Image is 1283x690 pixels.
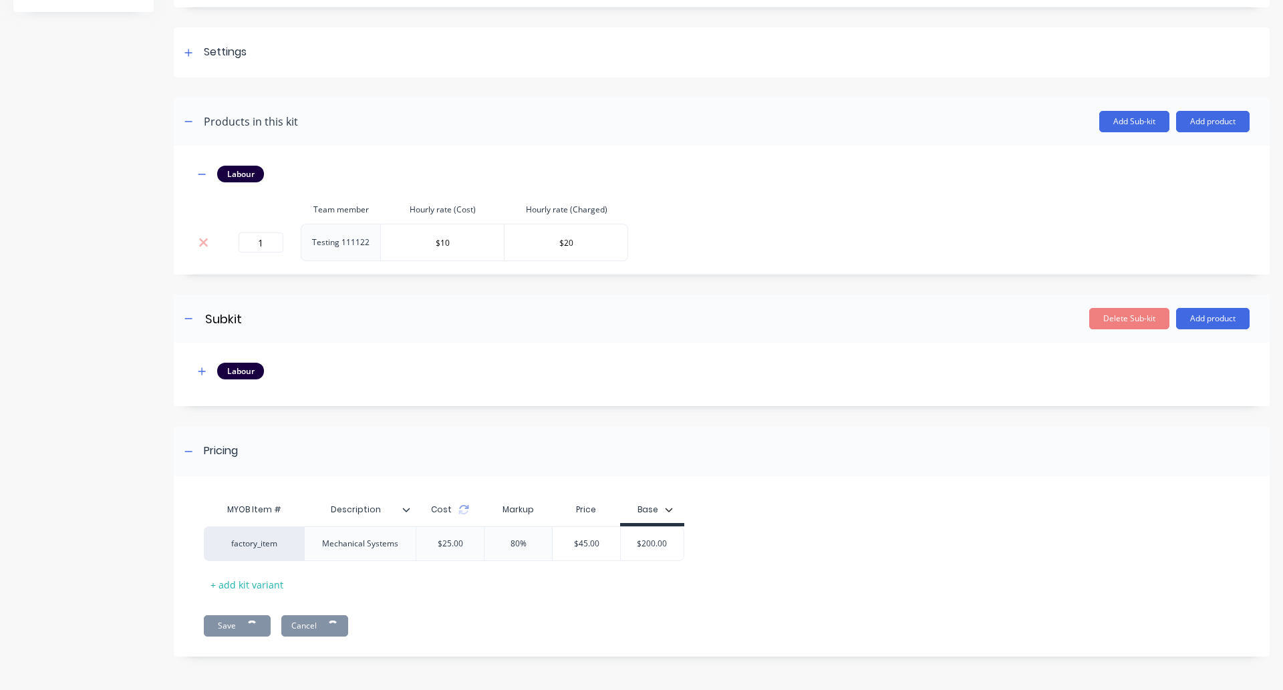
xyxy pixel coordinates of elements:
[484,496,552,523] div: Markup
[217,363,264,379] div: Labour
[217,166,264,182] div: Labour
[204,496,304,523] div: MYOB Item #
[204,114,298,130] div: Products in this kit
[381,232,504,252] input: $0.0000
[619,527,686,560] div: $200.00
[431,504,452,516] span: Cost
[505,196,628,224] th: Hourly rate (Charged)
[218,538,291,550] div: factory_item
[1176,308,1250,329] button: Add product
[301,196,381,224] th: Team member
[505,232,627,252] input: $0.0000
[1099,111,1169,132] button: Add Sub-kit
[304,493,408,526] div: Description
[637,504,658,516] div: Base
[204,309,440,329] input: Enter sub-kit name
[304,496,416,523] div: Description
[311,535,409,552] div: Mechanical Systems
[204,574,290,595] div: + add kit variant
[552,496,620,523] div: Price
[239,232,283,252] input: 0
[416,496,484,523] div: Cost
[381,196,505,224] th: Hourly rate (Cost)
[484,527,552,560] div: 80%
[281,615,348,637] button: Cancel
[1089,308,1169,329] button: Delete Sub-kit
[1176,111,1250,132] button: Add product
[204,526,684,561] div: factory_itemMechanical Systems$25.0080%$45.00$200.00
[301,224,381,261] td: Testing 111122
[427,527,474,560] div: $25.00
[204,443,238,460] div: Pricing
[553,527,620,560] div: $45.00
[204,615,271,637] button: Save
[631,500,680,520] button: Base
[204,44,247,61] div: Settings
